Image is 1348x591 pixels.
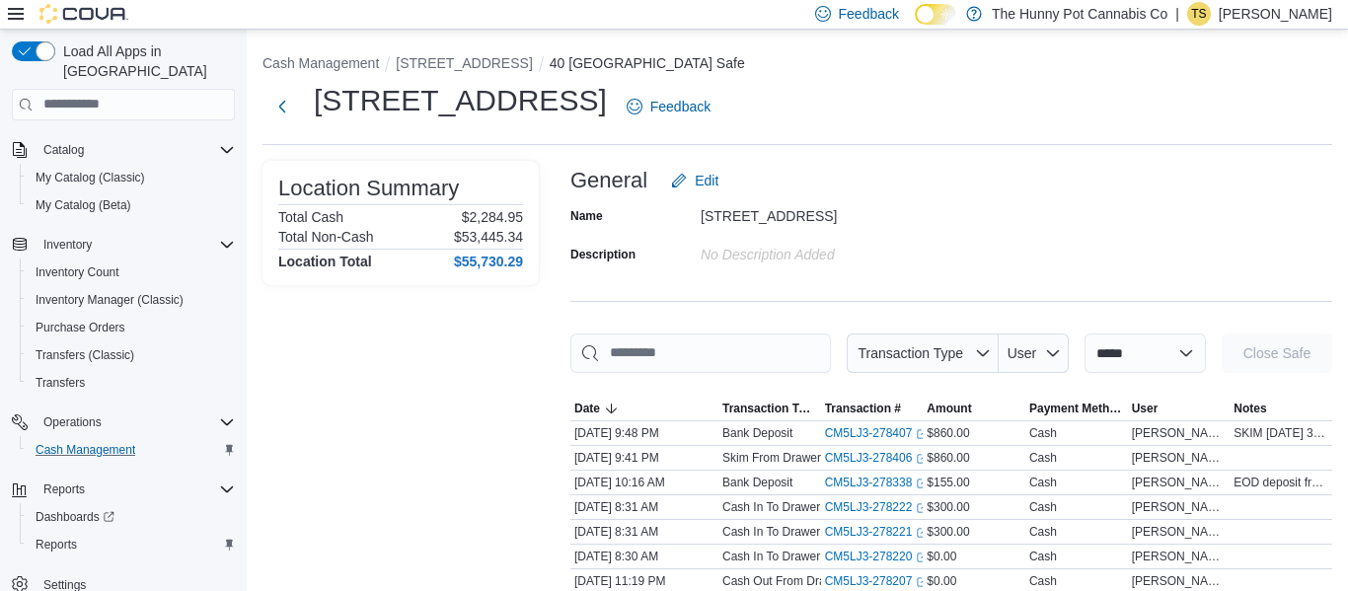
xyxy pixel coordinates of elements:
[570,208,603,224] label: Name
[825,499,929,515] a: CM5LJ3-278222External link
[28,166,235,189] span: My Catalog (Classic)
[916,552,928,563] svg: External link
[36,442,135,458] span: Cash Management
[28,193,139,217] a: My Catalog (Beta)
[36,478,93,501] button: Reports
[36,233,235,257] span: Inventory
[28,260,235,284] span: Inventory Count
[36,478,235,501] span: Reports
[916,428,928,440] svg: External link
[570,446,718,470] div: [DATE] 9:41 PM
[1222,333,1332,373] button: Close Safe
[36,410,110,434] button: Operations
[1230,397,1332,420] button: Notes
[1132,450,1227,466] span: [PERSON_NAME]
[570,421,718,445] div: [DATE] 9:48 PM
[28,343,235,367] span: Transfers (Classic)
[278,209,343,225] h6: Total Cash
[1132,401,1159,416] span: User
[821,397,924,420] button: Transaction #
[4,136,243,164] button: Catalog
[36,509,114,525] span: Dashboards
[55,41,235,81] span: Load All Apps in [GEOGRAPHIC_DATA]
[28,288,235,312] span: Inventory Manager (Classic)
[28,505,235,529] span: Dashboards
[314,81,607,120] h1: [STREET_ADDRESS]
[570,545,718,568] div: [DATE] 8:30 AM
[722,425,792,441] p: Bank Deposit
[825,573,929,589] a: CM5LJ3-278207External link
[695,171,718,190] span: Edit
[916,502,928,514] svg: External link
[28,438,235,462] span: Cash Management
[20,286,243,314] button: Inventory Manager (Classic)
[36,375,85,391] span: Transfers
[927,499,969,515] span: $300.00
[916,478,928,489] svg: External link
[1132,475,1227,490] span: [PERSON_NAME]
[20,369,243,397] button: Transfers
[570,495,718,519] div: [DATE] 8:31 AM
[278,254,372,269] h4: Location Total
[722,499,879,515] p: Cash In To Drawer (Drawer 3)
[20,436,243,464] button: Cash Management
[36,410,235,434] span: Operations
[262,53,1332,77] nav: An example of EuiBreadcrumbs
[1029,401,1124,416] span: Payment Methods
[462,209,523,225] p: $2,284.95
[28,533,235,556] span: Reports
[1191,2,1206,26] span: TS
[570,333,831,373] input: This is a search bar. As you type, the results lower in the page will automatically filter.
[20,164,243,191] button: My Catalog (Classic)
[663,161,726,200] button: Edit
[20,259,243,286] button: Inventory Count
[825,401,901,416] span: Transaction #
[28,193,235,217] span: My Catalog (Beta)
[847,333,999,373] button: Transaction Type
[36,197,131,213] span: My Catalog (Beta)
[825,549,929,564] a: CM5LJ3-278220External link
[1128,397,1231,420] button: User
[1132,549,1227,564] span: [PERSON_NAME]
[43,481,85,497] span: Reports
[570,169,647,192] h3: General
[28,438,143,462] a: Cash Management
[1029,524,1057,540] div: Cash
[999,333,1069,373] button: User
[825,450,929,466] a: CM5LJ3-278406External link
[36,320,125,335] span: Purchase Orders
[39,4,128,24] img: Cova
[923,397,1025,420] button: Amount
[28,371,93,395] a: Transfers
[825,425,929,441] a: CM5LJ3-278407External link
[916,576,928,588] svg: External link
[4,476,243,503] button: Reports
[570,471,718,494] div: [DATE] 10:16 AM
[20,531,243,558] button: Reports
[1029,499,1057,515] div: Cash
[927,573,956,589] span: $0.00
[1029,573,1057,589] div: Cash
[927,401,971,416] span: Amount
[28,505,122,529] a: Dashboards
[927,450,969,466] span: $860.00
[1132,573,1227,589] span: [PERSON_NAME]
[550,55,745,71] button: 40 [GEOGRAPHIC_DATA] Safe
[28,316,235,339] span: Purchase Orders
[858,345,963,361] span: Transaction Type
[278,229,374,245] h6: Total Non-Cash
[570,397,718,420] button: Date
[570,247,636,262] label: Description
[1219,2,1332,26] p: [PERSON_NAME]
[927,425,969,441] span: $860.00
[1008,345,1037,361] span: User
[722,401,817,416] span: Transaction Type
[839,4,899,24] span: Feedback
[20,341,243,369] button: Transfers (Classic)
[28,166,153,189] a: My Catalog (Classic)
[1187,2,1211,26] div: Tash Slothouber
[262,87,302,126] button: Next
[1234,475,1328,490] span: EOD deposit from [DATE]: $50x1=$50 $20x5=$100 $5x1=$5 $155 total
[619,87,718,126] a: Feedback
